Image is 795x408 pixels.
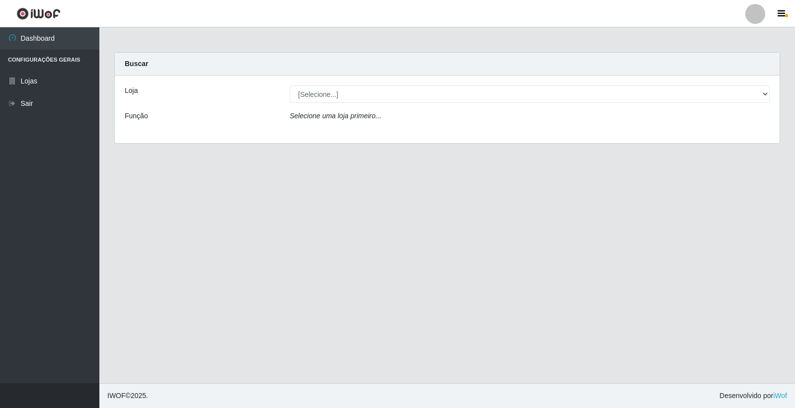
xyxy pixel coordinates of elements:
[107,391,148,401] span: © 2025 .
[16,7,61,20] img: CoreUI Logo
[719,391,787,401] span: Desenvolvido por
[125,60,148,68] strong: Buscar
[290,112,381,120] i: Selecione uma loja primeiro...
[107,392,126,400] span: IWOF
[125,85,138,96] label: Loja
[773,392,787,400] a: iWof
[125,111,148,121] label: Função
